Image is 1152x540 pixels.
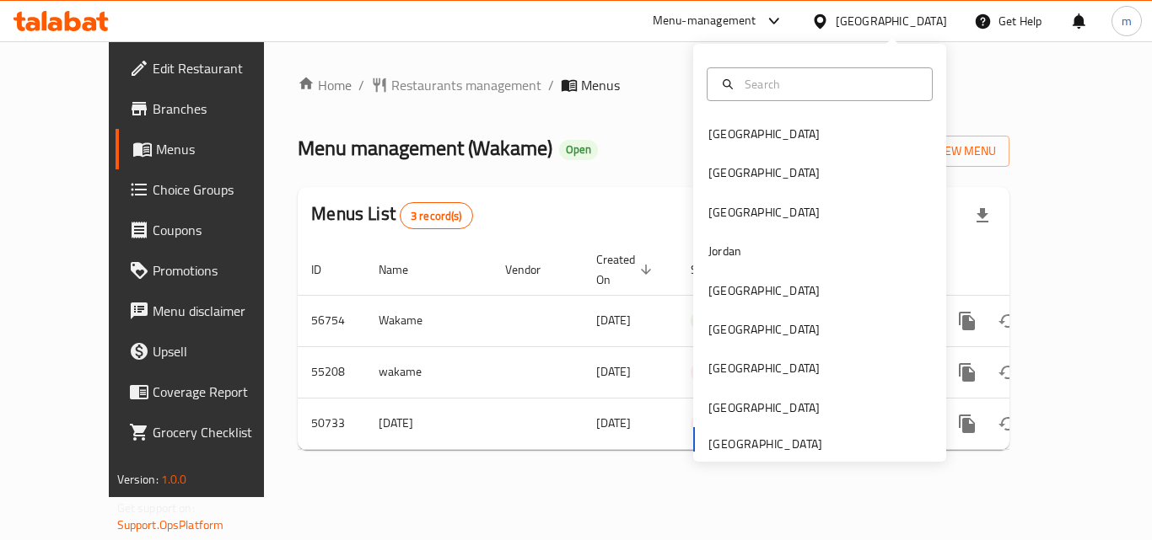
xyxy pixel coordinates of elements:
[596,249,657,290] span: Created On
[691,311,734,331] div: Active
[548,75,554,95] li: /
[708,281,820,300] div: [GEOGRAPHIC_DATA]
[988,404,1028,444] button: Change Status
[116,88,301,129] a: Branches
[505,259,563,280] span: Vendor
[311,259,343,280] span: ID
[298,129,552,167] span: Menu management ( Wakame )
[738,75,922,94] input: Search
[117,497,195,519] span: Get support on:
[653,11,756,31] div: Menu-management
[708,203,820,222] div: [GEOGRAPHIC_DATA]
[358,75,364,95] li: /
[117,514,224,536] a: Support.OpsPlatform
[581,75,620,95] span: Menus
[116,331,301,372] a: Upsell
[153,422,288,442] span: Grocery Checklist
[156,139,288,159] span: Menus
[691,312,734,331] span: Active
[947,404,988,444] button: more
[116,291,301,331] a: Menu disclaimer
[691,363,741,382] span: Inactive
[596,361,631,382] span: [DATE]
[153,260,288,281] span: Promotions
[708,163,820,182] div: [GEOGRAPHIC_DATA]
[962,195,1003,236] div: Export file
[365,346,492,398] td: wakame
[116,129,301,169] a: Menus
[116,210,301,250] a: Coupons
[401,208,472,224] span: 3 record(s)
[161,468,187,490] span: 1.0.0
[153,301,288,321] span: Menu disclaimer
[988,352,1028,393] button: Change Status
[365,398,492,449] td: [DATE]
[298,75,1009,95] nav: breadcrumb
[153,382,288,402] span: Coverage Report
[117,468,159,490] span: Version:
[116,48,301,88] a: Edit Restaurant
[365,295,492,346] td: Wakame
[116,169,301,210] a: Choice Groups
[371,75,541,95] a: Restaurants management
[400,202,473,229] div: Total records count
[708,242,741,260] div: Jordan
[153,341,288,361] span: Upsell
[153,99,288,119] span: Branches
[691,259,746,280] span: Status
[298,346,365,398] td: 55208
[391,75,541,95] span: Restaurants management
[1122,12,1132,30] span: m
[596,412,631,434] span: [DATE]
[298,75,352,95] a: Home
[988,301,1028,341] button: Change Status
[116,250,301,291] a: Promotions
[153,179,288,200] span: Choice Groups
[691,414,741,434] span: Inactive
[559,140,598,160] div: Open
[116,412,301,452] a: Grocery Checklist
[298,295,365,346] td: 56754
[596,309,631,331] span: [DATE]
[836,12,947,30] div: [GEOGRAPHIC_DATA]
[708,320,820,339] div: [GEOGRAPHIC_DATA]
[708,125,820,143] div: [GEOGRAPHIC_DATA]
[153,220,288,240] span: Coupons
[691,414,741,434] div: Inactive
[311,201,472,229] h2: Menus List
[379,259,430,280] span: Name
[708,398,820,417] div: [GEOGRAPHIC_DATA]
[116,372,301,412] a: Coverage Report
[947,301,988,341] button: more
[153,58,288,78] span: Edit Restaurant
[298,398,365,449] td: 50733
[559,142,598,157] span: Open
[708,359,820,377] div: [GEOGRAPHIC_DATA]
[947,352,988,393] button: more
[691,362,741,382] div: Inactive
